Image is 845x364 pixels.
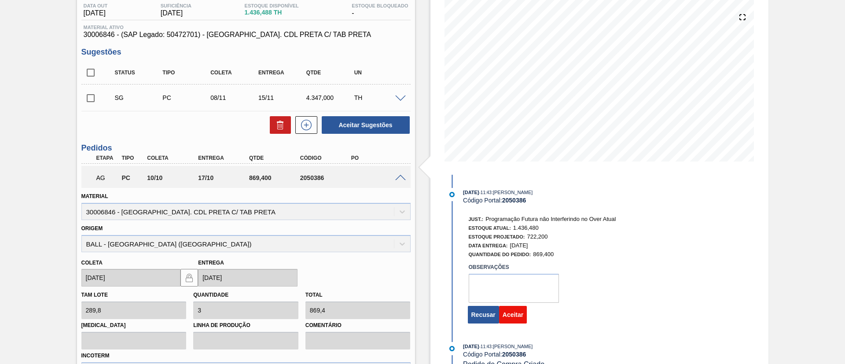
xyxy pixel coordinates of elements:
span: Just.: [469,217,484,222]
div: PO [349,155,406,161]
span: : [PERSON_NAME] [492,344,533,349]
label: Observações [469,261,559,274]
div: 4.347,000 [304,94,357,101]
div: Tipo [160,70,213,76]
span: - 11:43 [479,190,492,195]
span: Data Entrega: [469,243,508,248]
span: [DATE] [463,190,479,195]
div: TH [352,94,405,101]
div: Tipo [119,155,146,161]
div: Status [113,70,166,76]
div: Qtde [304,70,357,76]
span: Estoque Atual: [469,225,511,231]
label: Entrega [198,260,224,266]
span: Estoque Projetado: [469,234,525,239]
span: - 11:43 [479,344,492,349]
span: Data out [84,3,108,8]
div: 2050386 [298,174,355,181]
div: Excluir Sugestões [265,116,291,134]
h3: Pedidos [81,143,411,153]
div: Qtde [247,155,304,161]
span: : [PERSON_NAME] [492,190,533,195]
div: Código [298,155,355,161]
button: locked [180,269,198,287]
div: UN [352,70,405,76]
div: Aceitar Sugestões [317,115,411,135]
div: 10/10/2025 [145,174,202,181]
label: Incoterm [81,353,110,359]
label: Origem [81,225,103,232]
div: Coleta [145,155,202,161]
span: [DATE] [510,242,528,249]
div: Pedido de Compra [119,174,146,181]
span: Material ativo [84,25,408,30]
div: Nova sugestão [291,116,317,134]
label: Material [81,193,108,199]
img: locked [184,272,195,283]
div: 869,400 [247,174,304,181]
span: Estoque Bloqueado [352,3,408,8]
div: Código Portal: [463,197,672,204]
div: Pedido de Compra [160,94,213,101]
span: [DATE] [161,9,191,17]
span: [DATE] [463,344,479,349]
input: dd/mm/yyyy [198,269,298,287]
strong: 2050386 [502,351,526,358]
span: Estoque Disponível [245,3,299,8]
span: 722,200 [527,233,547,240]
div: - [349,3,410,17]
h3: Sugestões [81,48,411,57]
div: Coleta [208,70,261,76]
span: [DATE] [84,9,108,17]
div: Sugestão Criada [113,94,166,101]
div: Etapa [94,155,121,161]
label: Tam lote [81,292,108,298]
label: [MEDICAL_DATA] [81,319,187,332]
span: 1.436,488 TH [245,9,299,16]
label: Quantidade [193,292,228,298]
span: 30006846 - (SAP Legado: 50472701) - [GEOGRAPHIC_DATA]. CDL PRETA C/ TAB PRETA [84,31,408,39]
span: 1.436,480 [513,224,539,231]
div: 15/11/2025 [256,94,309,101]
div: Entrega [196,155,253,161]
p: AG [96,174,118,181]
div: 08/11/2025 [208,94,261,101]
label: Comentário [305,319,411,332]
div: 17/10/2025 [196,174,253,181]
label: Coleta [81,260,103,266]
img: atual [449,192,455,197]
strong: 2050386 [502,197,526,204]
input: dd/mm/yyyy [81,269,181,287]
img: atual [449,346,455,351]
button: Aceitar Sugestões [322,116,410,134]
span: Programação Futura não Interferindo no Over Atual [485,216,616,222]
span: 869,400 [533,251,554,257]
span: Suficiência [161,3,191,8]
div: Aguardando Aprovação do Gestor [94,168,121,188]
button: Aceitar [499,306,527,324]
label: Total [305,292,323,298]
label: Linha de Produção [193,319,298,332]
span: Quantidade do Pedido: [469,252,531,257]
div: Entrega [256,70,309,76]
div: Código Portal: [463,351,672,358]
button: Recusar [468,306,499,324]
